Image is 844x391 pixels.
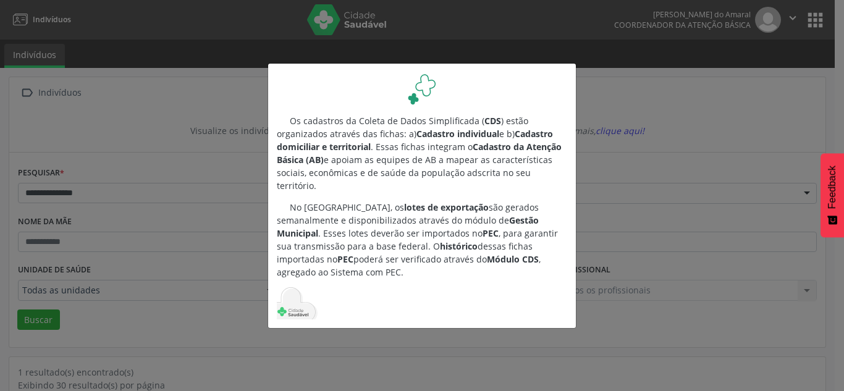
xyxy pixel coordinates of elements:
[440,240,478,252] b: histórico
[487,253,539,265] b: Módulo CDS
[484,115,501,127] b: CDS
[277,287,318,319] img: Logo Cidade Saudável
[404,201,489,213] b: lotes de exportação
[277,214,539,239] b: Gestão Municipal
[407,72,437,106] img: Logo Cidade Saudável
[821,153,844,237] button: Feedback - Mostrar pesquisa
[483,227,499,239] b: PEC
[277,201,567,279] p: No [GEOGRAPHIC_DATA], os são gerados semanalmente e disponibilizados através do módulo de . Esses...
[827,166,838,209] span: Feedback
[277,128,553,153] b: Cadastro domiciliar e territorial
[337,253,353,265] b: PEC
[277,141,562,166] b: Cadastro da Atenção Básica (AB)
[277,114,567,192] p: Os cadastros da Coleta de Dados Simplificada ( ) estão organizados através das fichas: a) e b) . ...
[416,128,499,140] b: Cadastro individual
